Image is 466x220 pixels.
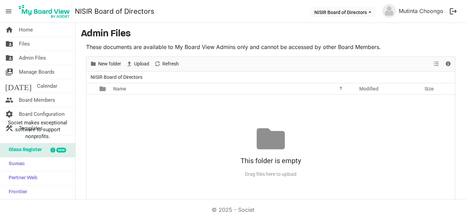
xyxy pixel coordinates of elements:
button: New folder [89,60,123,68]
a: © 2025 - Societ [212,206,254,213]
span: people [5,93,13,107]
div: Refresh [152,57,181,71]
span: folder_shared [5,51,13,65]
span: Upload [133,60,150,68]
span: Manage Boards [19,65,55,79]
span: Partner Web [5,171,37,185]
span: Name [113,86,126,91]
span: NISIR Board of Directors [89,73,144,82]
span: Calendar [37,79,57,93]
button: NISIR Board of Directors dropdownbutton [310,7,376,17]
h3: Admin Files [81,28,461,40]
span: home [5,23,13,37]
span: Board Configuration [19,107,65,121]
span: Files [19,37,30,51]
button: View dropdownbutton [432,60,440,68]
span: menu [2,5,15,18]
span: [DATE] [5,79,32,93]
button: logout [446,4,461,19]
span: Modified [359,86,378,91]
div: new [56,148,66,152]
span: Board Members [19,93,55,107]
button: Upload [125,60,151,68]
div: Details [442,57,454,71]
span: switch_account [5,65,13,79]
div: View [431,57,442,71]
div: Upload [124,57,152,71]
p: These documents are available to My Board View Admins only and cannot be accessed by other Board ... [86,43,455,51]
span: Sumac [5,157,25,171]
div: This folder is empty [86,153,455,169]
span: Refresh [162,60,179,68]
a: Mutinta Choongo [396,4,446,18]
button: Details [444,60,453,68]
span: Admin Files [19,51,46,65]
span: Size [424,86,434,91]
span: folder_shared [5,37,13,51]
div: Drag files here to upload [86,169,455,180]
span: Frontier [5,185,27,199]
img: no-profile-picture.svg [382,4,396,18]
span: New folder [97,60,122,68]
span: Glass Register [5,143,42,157]
button: Refresh [153,60,180,68]
span: Societ makes exceptional software to support nonprofits. [3,119,72,140]
div: New folder [88,57,124,71]
span: Home [19,23,33,37]
a: My Board View Logo [17,3,75,20]
a: NISIR Board of Directors [75,4,154,18]
span: settings [5,107,13,121]
img: My Board View Logo [17,3,72,20]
